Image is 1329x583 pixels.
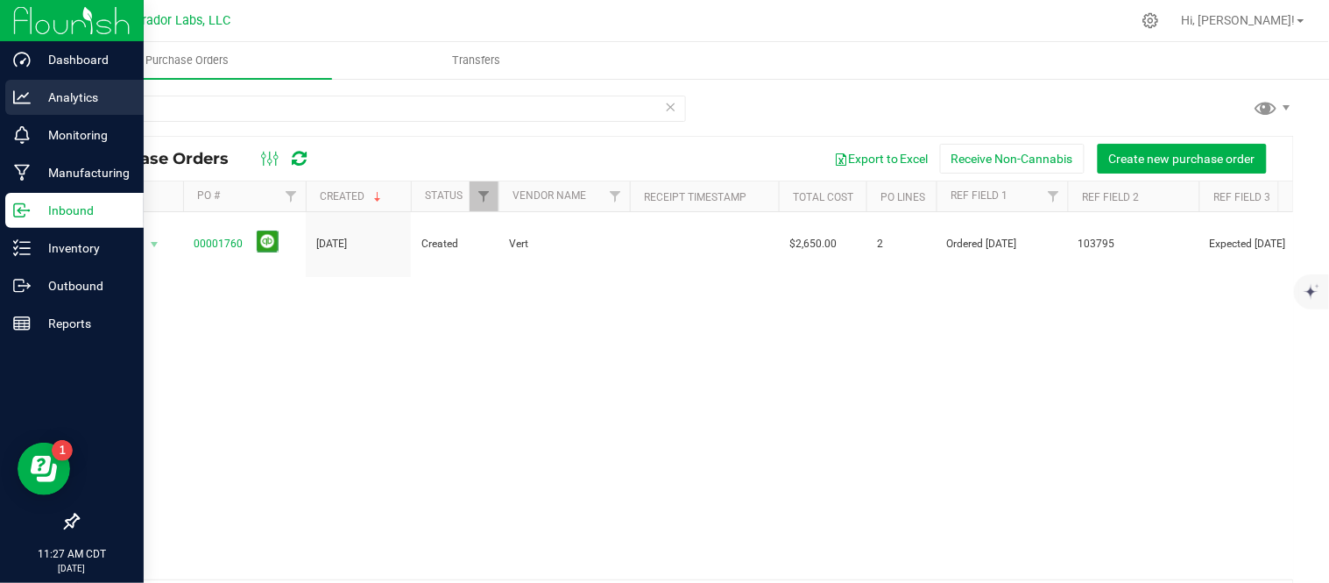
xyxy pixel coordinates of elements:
a: Total Cost [793,191,853,203]
inline-svg: Outbound [13,277,31,295]
p: Manufacturing [31,162,136,183]
input: Search Purchase Order ID, Vendor Name and Ref Field 1 [77,96,686,122]
inline-svg: Dashboard [13,51,31,68]
a: Ref Field 2 [1082,191,1139,203]
p: Monitoring [31,124,136,146]
span: Transfers [428,53,524,68]
div: Manage settings [1140,12,1162,29]
p: Inventory [31,238,136,259]
span: 103795 [1078,236,1189,252]
span: Vert [509,236,619,252]
span: Ordered [DATE] [947,236,1057,252]
a: PO # [197,189,220,202]
p: Outbound [31,275,136,296]
a: Receipt Timestamp [644,191,746,203]
span: Created [421,236,488,252]
a: 00001760 [194,238,243,250]
span: $2,650.00 [789,236,837,252]
a: Created [320,190,385,203]
a: Status [425,189,463,202]
span: [DATE] [316,236,347,252]
p: Dashboard [31,49,136,70]
inline-svg: Manufacturing [13,164,31,181]
a: Vendor Name [513,189,586,202]
p: Analytics [31,87,136,108]
span: Clear [665,96,677,118]
a: Ref Field 1 [951,189,1007,202]
inline-svg: Inbound [13,202,31,219]
p: [DATE] [8,562,136,575]
span: Purchase Orders [122,53,252,68]
iframe: Resource center [18,443,70,495]
p: Inbound [31,200,136,221]
a: Filter [601,181,630,211]
inline-svg: Analytics [13,89,31,106]
iframe: Resource center unread badge [52,440,73,461]
a: PO Lines [880,191,925,203]
span: Hi, [PERSON_NAME]! [1182,13,1296,27]
a: Filter [1039,181,1068,211]
a: Transfers [332,42,622,79]
span: Curador Labs, LLC [127,13,230,28]
button: Export to Excel [823,144,940,174]
span: 2 [877,236,926,252]
inline-svg: Monitoring [13,126,31,144]
button: Create new purchase order [1098,144,1267,174]
span: Expected [DATE] [1210,236,1320,252]
a: Filter [470,181,498,211]
p: Reports [31,313,136,334]
span: Create new purchase order [1109,152,1255,166]
a: Ref Field 3 [1213,191,1270,203]
a: Purchase Orders [42,42,332,79]
p: 11:27 AM CDT [8,546,136,562]
span: select [144,232,166,257]
inline-svg: Inventory [13,239,31,257]
span: Purchase Orders [91,149,246,168]
button: Receive Non-Cannabis [940,144,1085,174]
a: Filter [277,181,306,211]
inline-svg: Reports [13,315,31,332]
